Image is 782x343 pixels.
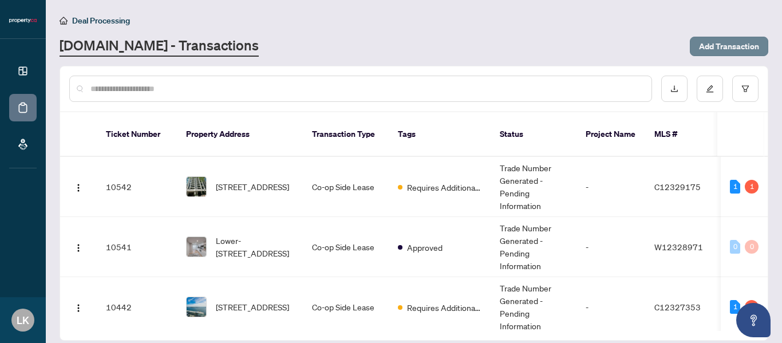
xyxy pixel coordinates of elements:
[576,277,645,337] td: -
[97,217,177,277] td: 10541
[491,157,576,217] td: Trade Number Generated - Pending Information
[97,157,177,217] td: 10542
[17,312,29,328] span: LK
[216,180,289,193] span: [STREET_ADDRESS]
[407,301,481,314] span: Requires Additional Docs
[576,157,645,217] td: -
[72,15,130,26] span: Deal Processing
[745,180,759,194] div: 1
[187,297,206,317] img: thumbnail-img
[745,300,759,314] div: 2
[216,301,289,313] span: [STREET_ADDRESS]
[60,17,68,25] span: home
[661,76,688,102] button: download
[97,277,177,337] td: 10442
[576,217,645,277] td: -
[60,36,259,57] a: [DOMAIN_NAME] - Transactions
[69,238,88,256] button: Logo
[303,112,389,157] th: Transaction Type
[690,37,768,56] button: Add Transaction
[654,302,701,312] span: C12327353
[187,237,206,257] img: thumbnail-img
[491,217,576,277] td: Trade Number Generated - Pending Information
[74,243,83,253] img: Logo
[697,76,723,102] button: edit
[732,76,759,102] button: filter
[407,181,481,194] span: Requires Additional Docs
[654,242,703,252] span: W12328971
[730,300,740,314] div: 1
[741,85,749,93] span: filter
[491,112,576,157] th: Status
[706,85,714,93] span: edit
[303,277,389,337] td: Co-op Side Lease
[177,112,303,157] th: Property Address
[645,112,714,157] th: MLS #
[303,217,389,277] td: Co-op Side Lease
[745,240,759,254] div: 0
[97,112,177,157] th: Ticket Number
[654,182,701,192] span: C12329175
[69,298,88,316] button: Logo
[74,183,83,192] img: Logo
[736,303,771,337] button: Open asap
[730,180,740,194] div: 1
[699,37,759,56] span: Add Transaction
[670,85,678,93] span: download
[74,303,83,313] img: Logo
[730,240,740,254] div: 0
[576,112,645,157] th: Project Name
[389,112,491,157] th: Tags
[69,178,88,196] button: Logo
[216,234,294,259] span: Lower-[STREET_ADDRESS]
[491,277,576,337] td: Trade Number Generated - Pending Information
[9,17,37,24] img: logo
[187,177,206,196] img: thumbnail-img
[407,241,443,254] span: Approved
[303,157,389,217] td: Co-op Side Lease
